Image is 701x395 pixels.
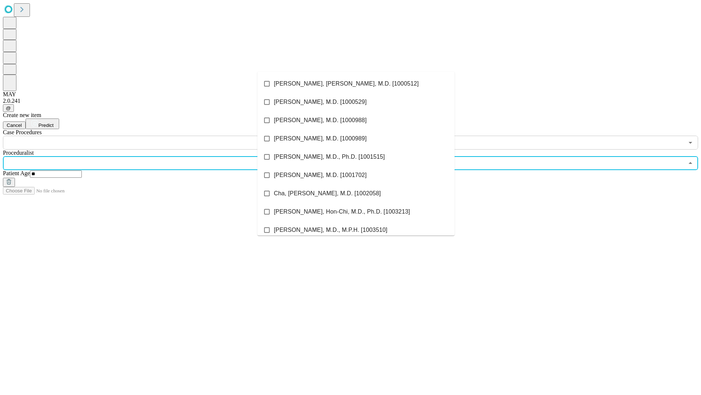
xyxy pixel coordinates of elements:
[274,189,381,198] span: Cha, [PERSON_NAME], M.D. [1002058]
[3,150,34,156] span: Proceduralist
[3,129,42,135] span: Scheduled Procedure
[7,123,22,128] span: Cancel
[685,138,696,148] button: Open
[3,170,30,176] span: Patient Age
[274,79,419,88] span: [PERSON_NAME], [PERSON_NAME], M.D. [1000512]
[274,116,367,125] span: [PERSON_NAME], M.D. [1000988]
[685,158,696,168] button: Close
[274,226,387,234] span: [PERSON_NAME], M.D., M.P.H. [1003510]
[38,123,53,128] span: Predict
[274,207,410,216] span: [PERSON_NAME], Hon-Chi, M.D., Ph.D. [1003213]
[3,98,698,104] div: 2.0.241
[3,121,26,129] button: Cancel
[3,91,698,98] div: MAY
[26,118,59,129] button: Predict
[274,134,367,143] span: [PERSON_NAME], M.D. [1000989]
[274,171,367,180] span: [PERSON_NAME], M.D. [1001702]
[3,112,41,118] span: Create new item
[3,104,14,112] button: @
[274,98,367,106] span: [PERSON_NAME], M.D. [1000529]
[274,153,385,161] span: [PERSON_NAME], M.D., Ph.D. [1001515]
[6,105,11,111] span: @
